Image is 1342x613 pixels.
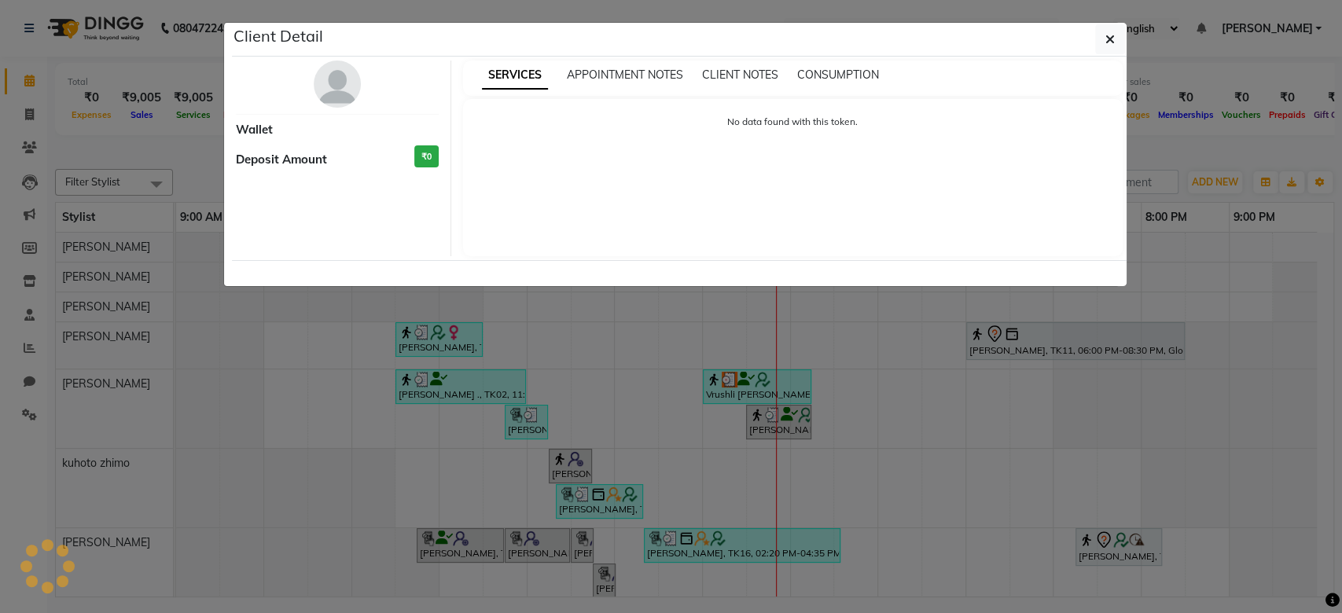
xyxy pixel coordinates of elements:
[414,145,439,168] h3: ₹0
[479,115,1107,129] p: No data found with this token.
[314,61,361,108] img: avatar
[236,121,273,139] span: Wallet
[482,61,548,90] span: SERVICES
[702,68,778,82] span: CLIENT NOTES
[236,151,327,169] span: Deposit Amount
[233,24,323,48] h5: Client Detail
[797,68,879,82] span: CONSUMPTION
[567,68,683,82] span: APPOINTMENT NOTES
